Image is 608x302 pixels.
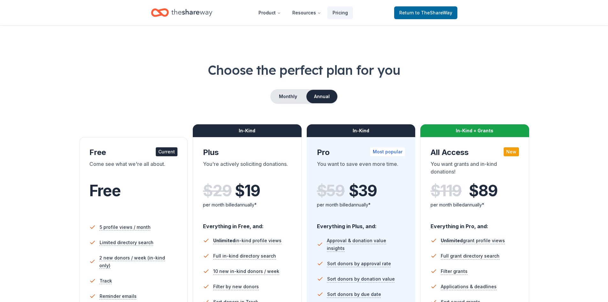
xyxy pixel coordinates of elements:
[327,275,395,283] span: Sort donors by donation value
[213,252,276,260] span: Full in-kind directory search
[441,238,463,243] span: Unlimited
[394,6,457,19] a: Returnto TheShareWay
[504,147,519,156] div: New
[327,237,405,252] span: Approval & donation value insights
[420,124,529,137] div: In-Kind + Grants
[431,201,519,209] div: per month billed annually*
[431,160,519,178] div: You want grants and in-kind donations!
[89,160,178,178] div: Come see what we're all about.
[156,147,177,156] div: Current
[431,147,519,158] div: All Access
[100,239,154,246] span: Limited directory search
[193,124,302,137] div: In-Kind
[213,238,281,243] span: in-kind profile views
[203,160,291,178] div: You're actively soliciting donations.
[317,160,405,178] div: You want to save even more time.
[370,147,405,156] div: Most popular
[415,10,452,15] span: to TheShareWay
[327,6,353,19] a: Pricing
[441,238,505,243] span: grant profile views
[327,260,391,267] span: Sort donors by approval rate
[100,277,112,285] span: Track
[399,9,452,17] span: Return
[317,147,405,158] div: Pro
[441,283,497,290] span: Applications & deadlines
[253,6,286,19] button: Product
[317,201,405,209] div: per month billed annually*
[26,61,582,79] h1: Choose the perfect plan for you
[287,6,326,19] button: Resources
[151,5,212,20] a: Home
[349,182,377,200] span: $ 39
[213,267,279,275] span: 10 new in-kind donors / week
[100,292,137,300] span: Reminder emails
[307,124,416,137] div: In-Kind
[441,252,499,260] span: Full grant directory search
[327,290,381,298] span: Sort donors by due date
[203,147,291,158] div: Plus
[213,283,259,290] span: Filter by new donors
[253,5,353,20] nav: Main
[235,182,260,200] span: $ 19
[469,182,497,200] span: $ 89
[89,147,178,158] div: Free
[203,217,291,230] div: Everything in Free, and:
[306,90,337,103] button: Annual
[203,201,291,209] div: per month billed annually*
[100,223,151,231] span: 5 profile views / month
[317,217,405,230] div: Everything in Plus, and:
[99,254,177,269] span: 2 new donors / week (in-kind only)
[441,267,468,275] span: Filter grants
[89,181,121,200] span: Free
[431,217,519,230] div: Everything in Pro, and:
[213,238,235,243] span: Unlimited
[271,90,305,103] button: Monthly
